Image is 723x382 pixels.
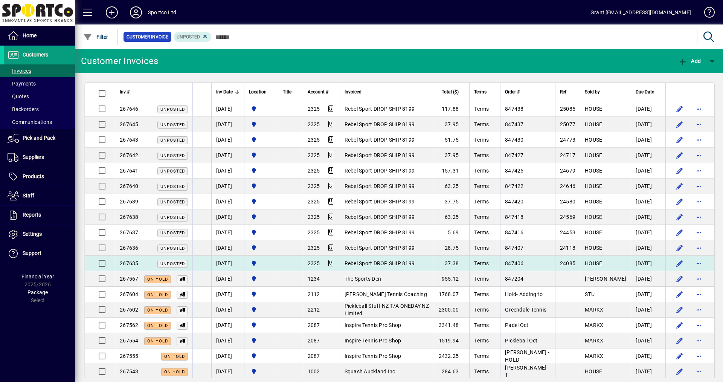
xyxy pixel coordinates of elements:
span: Greendale Tennis [505,307,546,313]
span: 847407 [505,245,524,251]
span: Terms [474,168,489,174]
button: More options [693,242,705,254]
td: [DATE] [211,225,244,240]
span: [PERSON_NAME] Tennis Coaching [345,291,427,297]
span: Rebel Sport DROP SHIP 8199 [345,121,415,127]
span: MARKX [585,338,603,344]
button: More options [693,365,705,377]
a: Communications [4,116,75,128]
span: Sportco Ltd Warehouse [249,275,273,283]
span: 2325 [308,137,320,143]
div: Sold by [585,88,626,96]
span: Customer Invoice [127,33,168,41]
button: More options [693,288,705,300]
button: Edit [673,196,685,208]
button: More options [693,196,705,208]
div: Title [283,88,298,96]
span: Invoiced [345,88,361,96]
span: Package [27,289,48,295]
td: 157.31 [434,163,470,179]
span: Terms [474,276,489,282]
span: HOUSE [585,106,602,112]
span: Payments [8,81,36,87]
span: HOUSE [585,137,602,143]
button: More options [693,273,705,285]
span: 847406 [505,260,524,266]
span: Order # [505,88,520,96]
span: Inspire Tennis Pro Shop [345,322,401,328]
span: Unposted [160,153,185,158]
span: 2325 [308,152,320,158]
span: Inspire Tennis Pro Shop [345,353,401,359]
button: Edit [673,118,685,130]
span: Ref [560,88,566,96]
span: HOUSE [585,152,602,158]
button: More options [693,103,705,115]
span: Unposted [160,200,185,205]
span: 267635 [120,260,139,266]
button: More options [693,134,705,146]
span: Terms [474,183,489,189]
a: Staff [4,186,75,205]
span: Sportco Ltd Warehouse [249,321,273,329]
td: [DATE] [211,148,244,163]
div: Inv # [120,88,188,96]
span: Hold- Adding to [505,291,543,297]
span: 847438 [505,106,524,112]
span: 2325 [308,245,320,251]
span: 2325 [308,168,320,174]
button: Edit [673,319,685,331]
div: Account # [308,88,335,96]
span: Terms [474,152,489,158]
span: 25085 [560,106,575,112]
span: Location [249,88,267,96]
button: Edit [673,350,685,362]
span: Sportco Ltd Warehouse [249,306,273,314]
span: MARKX [585,353,603,359]
span: HOUSE [585,121,602,127]
a: Invoices [4,64,75,77]
span: Sold by [585,88,600,96]
span: Terms [474,137,489,143]
span: Sportco Ltd Warehouse [249,120,273,128]
td: [DATE] [211,287,244,302]
span: Sportco Ltd Warehouse [249,228,273,237]
span: Add [678,58,701,64]
td: [DATE] [631,194,665,209]
td: [DATE] [631,179,665,194]
span: Suppliers [23,154,44,160]
button: More options [693,149,705,161]
td: [DATE] [631,163,665,179]
span: 2325 [308,214,320,220]
span: On hold [147,339,168,344]
span: 24580 [560,199,575,205]
span: 24679 [560,168,575,174]
span: 267602 [120,307,139,313]
button: Filter [81,30,110,44]
td: 37.38 [434,256,470,271]
a: Support [4,244,75,263]
span: Sportco Ltd Warehouse [249,167,273,175]
span: Financial Year [21,274,54,280]
td: 2300.00 [434,302,470,318]
span: 2087 [308,353,320,359]
td: 28.75 [434,240,470,256]
td: [DATE] [631,287,665,302]
span: Total ($) [442,88,459,96]
a: Quotes [4,90,75,103]
span: The Sports Den [345,276,381,282]
span: Terms [474,214,489,220]
span: 24453 [560,229,575,235]
span: Terms [474,229,489,235]
span: 1234 [308,276,320,282]
div: Inv Date [216,88,239,96]
button: Edit [673,211,685,223]
button: More options [693,211,705,223]
span: Due Date [636,88,654,96]
td: 3341.48 [434,318,470,333]
span: 2112 [308,291,320,297]
span: Account # [308,88,328,96]
span: 2325 [308,229,320,235]
span: Filter [83,34,108,40]
button: More options [693,165,705,177]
